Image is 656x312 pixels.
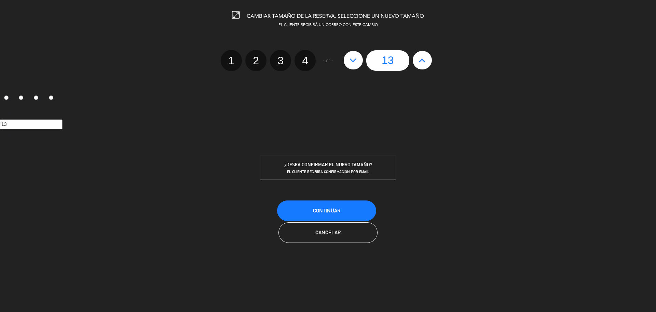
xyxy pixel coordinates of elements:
input: 3 [34,95,38,100]
input: 2 [19,95,23,100]
label: 1 [221,50,242,71]
button: Continuar [277,200,376,221]
button: Cancelar [278,222,378,243]
span: Cancelar [315,230,341,235]
span: - or - [323,57,333,65]
span: CAMBIAR TAMAÑO DE LA RESERVA. SELECCIONE UN NUEVO TAMAÑO [247,14,424,19]
label: 4 [45,93,60,104]
label: 2 [245,50,266,71]
label: 2 [15,93,30,104]
span: Continuar [313,208,340,213]
span: ¿DESEA CONFIRMAR EL NUEVO TAMAÑO? [284,162,372,167]
span: EL CLIENTE RECIBIRÁ CONFIRMACIÓN POR EMAIL [287,169,369,174]
span: EL CLIENTE RECIBIRÁ UN CORREO CON ESTE CAMBIO [278,23,378,27]
label: 3 [30,93,45,104]
label: 4 [295,50,316,71]
input: 4 [49,95,53,100]
label: 3 [270,50,291,71]
input: 1 [4,95,9,100]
